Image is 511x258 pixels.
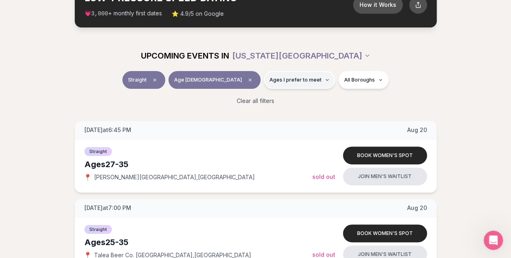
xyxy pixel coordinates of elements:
span: Straight [84,147,112,156]
span: 💗 + monthly first dates [84,9,162,18]
span: All Boroughs [344,77,375,83]
span: Straight [84,225,112,234]
iframe: Intercom live chat [484,231,503,250]
span: [DATE] at 6:45 PM [84,126,131,134]
span: ⭐ 4.9/5 on Google [172,10,224,18]
span: Clear event type filter [150,75,160,85]
button: Book women's spot [343,224,427,242]
button: StraightClear event type filter [122,71,165,89]
button: Age [DEMOGRAPHIC_DATA]Clear age [168,71,261,89]
div: Ages 25-35 [84,237,312,248]
button: Book women's spot [343,147,427,164]
span: Sold Out [312,173,335,180]
button: [US_STATE][GEOGRAPHIC_DATA] [232,47,370,65]
button: All Boroughs [339,71,389,89]
button: Clear all filters [232,92,279,110]
span: Age [DEMOGRAPHIC_DATA] [174,77,242,83]
span: Aug 20 [407,204,427,212]
span: Ages I prefer to meet [269,77,322,83]
span: Straight [128,77,147,83]
div: Ages 27-35 [84,159,312,170]
span: Clear age [245,75,255,85]
span: [DATE] at 7:00 PM [84,204,131,212]
button: Join men's waitlist [343,168,427,185]
span: [PERSON_NAME][GEOGRAPHIC_DATA] , [GEOGRAPHIC_DATA] [94,173,255,181]
span: 3,000 [91,10,108,17]
span: UPCOMING EVENTS IN [141,50,229,61]
span: Aug 20 [407,126,427,134]
button: Ages I prefer to meet [264,71,335,89]
span: 📍 [84,174,91,180]
span: Sold Out [312,251,335,258]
